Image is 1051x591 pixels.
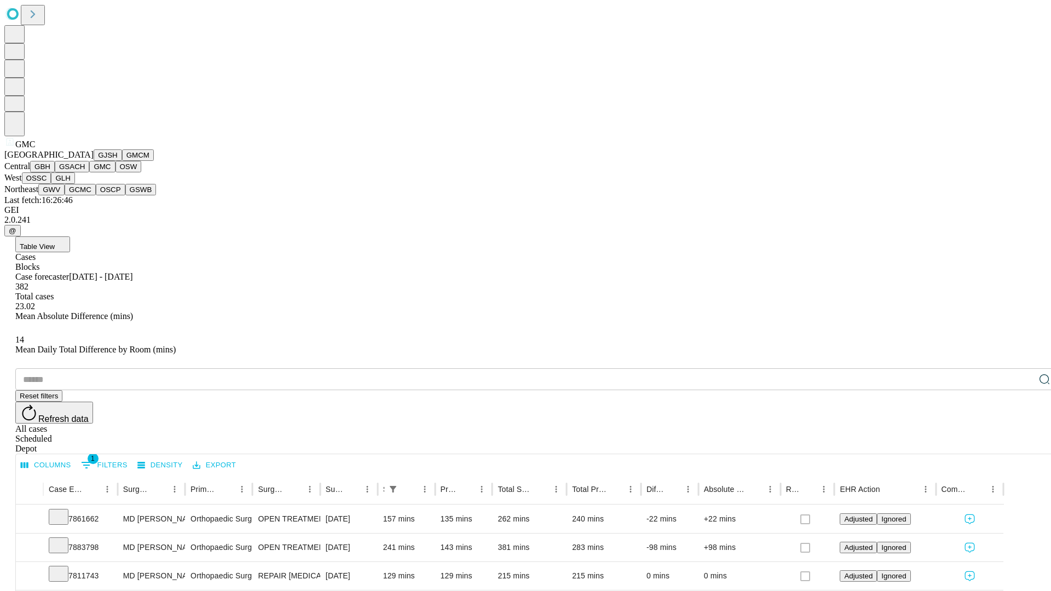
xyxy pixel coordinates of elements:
button: Menu [167,482,182,497]
div: OPEN TREATMENT PROXIMAL [MEDICAL_DATA] BICONDYLAR [258,505,314,533]
div: 283 mins [572,534,636,561]
button: Sort [402,482,417,497]
div: 215 mins [572,562,636,590]
div: Comments [942,485,969,494]
span: Central [4,161,30,171]
button: GWV [38,184,65,195]
button: Menu [417,482,432,497]
button: GBH [30,161,55,172]
button: Expand [21,510,38,529]
button: Expand [21,567,38,586]
span: Ignored [881,572,906,580]
span: West [4,173,22,182]
div: Resolved in EHR [786,485,800,494]
div: 381 mins [498,534,561,561]
div: 143 mins [441,534,487,561]
button: Expand [21,538,38,558]
button: Sort [84,482,100,497]
span: Case forecaster [15,272,69,281]
div: 7811743 [49,562,112,590]
span: Table View [20,242,55,251]
button: Sort [747,482,763,497]
div: 241 mins [383,534,430,561]
div: Case Epic Id [49,485,83,494]
button: Refresh data [15,402,93,424]
div: 2.0.241 [4,215,1047,225]
button: Sort [801,482,816,497]
button: Menu [680,482,696,497]
div: MD [PERSON_NAME] [PERSON_NAME] [123,534,180,561]
div: -22 mins [646,505,693,533]
button: Sort [219,482,234,497]
button: Menu [985,482,1001,497]
button: Menu [918,482,933,497]
div: +22 mins [704,505,775,533]
button: Adjusted [840,513,877,525]
button: Select columns [18,457,74,474]
div: -98 mins [646,534,693,561]
div: Scheduled In Room Duration [383,485,384,494]
button: GSWB [125,184,157,195]
button: Menu [474,482,489,497]
button: Show filters [385,482,401,497]
div: 7861662 [49,505,112,533]
div: 129 mins [441,562,487,590]
div: 135 mins [441,505,487,533]
button: Sort [665,482,680,497]
span: @ [9,227,16,235]
div: GEI [4,205,1047,215]
div: MD [PERSON_NAME] [PERSON_NAME] [123,505,180,533]
button: Export [190,457,239,474]
button: Sort [152,482,167,497]
button: Menu [302,482,317,497]
div: [DATE] [326,534,372,561]
div: [DATE] [326,505,372,533]
div: 240 mins [572,505,636,533]
button: Ignored [877,513,910,525]
div: Surgery Name [258,485,285,494]
span: 382 [15,282,28,291]
button: Sort [344,482,360,497]
button: Show filters [78,456,130,474]
div: Surgeon Name [123,485,151,494]
span: Mean Daily Total Difference by Room (mins) [15,345,176,354]
span: Last fetch: 16:26:46 [4,195,73,205]
button: Sort [881,482,897,497]
div: REPAIR [MEDICAL_DATA] [MEDICAL_DATA] [MEDICAL_DATA] [258,562,314,590]
button: GLH [51,172,74,184]
div: EHR Action [840,485,880,494]
button: OSW [116,161,142,172]
button: Menu [623,482,638,497]
button: Menu [100,482,115,497]
button: Sort [970,482,985,497]
div: MD [PERSON_NAME] [PERSON_NAME] [123,562,180,590]
button: Menu [360,482,375,497]
span: [GEOGRAPHIC_DATA] [4,150,94,159]
span: Mean Absolute Difference (mins) [15,311,133,321]
button: GJSH [94,149,122,161]
button: Sort [608,482,623,497]
div: [DATE] [326,562,372,590]
button: Sort [459,482,474,497]
button: Table View [15,236,70,252]
span: 23.02 [15,302,35,311]
div: 0 mins [646,562,693,590]
div: OPEN TREATMENT [MEDICAL_DATA] INTERMEDULLARY ROD [258,534,314,561]
div: Primary Service [190,485,218,494]
div: +98 mins [704,534,775,561]
button: Menu [548,482,564,497]
div: 1 active filter [385,482,401,497]
button: Ignored [877,570,910,582]
button: Ignored [877,542,910,553]
span: [DATE] - [DATE] [69,272,132,281]
div: 262 mins [498,505,561,533]
div: Total Scheduled Duration [498,485,532,494]
div: Orthopaedic Surgery [190,505,247,533]
div: 129 mins [383,562,430,590]
div: 157 mins [383,505,430,533]
button: Adjusted [840,542,877,553]
div: Orthopaedic Surgery [190,562,247,590]
span: GMC [15,140,35,149]
button: Sort [533,482,548,497]
span: Refresh data [38,414,89,424]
